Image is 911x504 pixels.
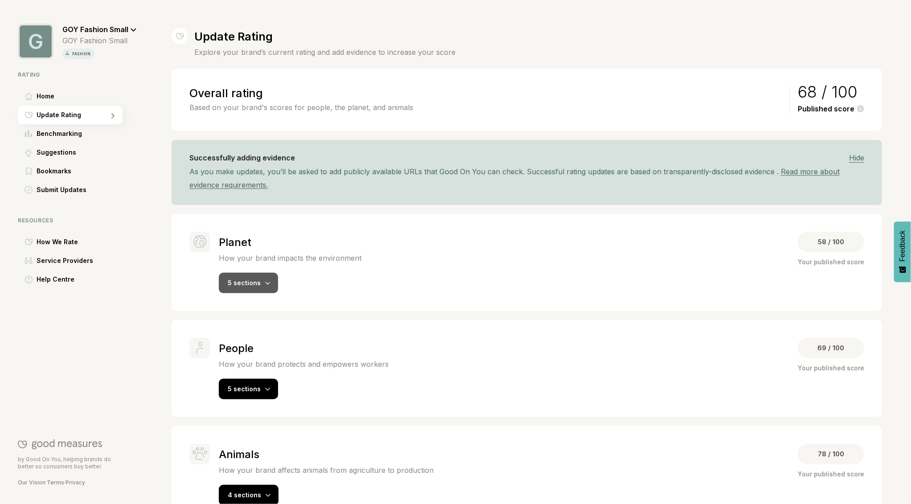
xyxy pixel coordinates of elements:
[18,106,137,124] a: Update RatingUpdate Rating
[18,180,137,199] a: Submit UpdatesSubmit Updates
[37,91,54,102] span: Home
[25,275,33,284] img: Help Centre
[18,251,137,270] a: Service ProvidersService Providers
[25,238,33,246] img: How We Rate
[62,25,128,34] span: GOY Fashion Small
[189,86,785,100] h2: Overall rating
[189,165,864,192] div: As you make updates, you’ll be asked to add publicly available URLs that Good On You can check. S...
[70,50,93,57] p: fashion
[18,217,137,224] div: Resources
[189,102,785,113] p: Based on your brand's scores for people, the planet, and animals
[25,257,33,264] img: Service Providers
[798,338,864,358] div: 69 / 100
[18,162,137,180] a: BookmarksBookmarks
[798,257,864,267] div: Your published score
[18,456,123,470] p: by Good On You, helping brands do better so consumers buy better
[25,148,33,157] img: Suggestions
[66,479,85,486] a: Privacy
[37,110,81,120] span: Update Rating
[228,385,261,393] span: 5 sections
[37,166,71,176] span: Bookmarks
[193,447,207,460] img: Animals
[18,87,137,106] a: HomeHome
[26,168,32,175] img: Bookmarks
[37,237,78,247] span: How We Rate
[849,153,864,163] span: Hide
[37,128,82,139] span: Benchmarking
[18,124,137,143] a: BenchmarkingBenchmarking
[798,86,864,97] div: 68 / 100
[176,28,184,44] img: Update Rating
[37,147,76,158] span: Suggestions
[18,439,102,450] img: Good On You
[18,71,137,78] div: Rating
[798,444,864,464] div: 78 / 100
[798,232,864,252] div: 58 / 100
[47,479,64,486] a: Terms
[25,93,33,100] img: Home
[219,236,361,249] h2: Planet
[18,479,45,486] a: Our Vision
[798,469,864,479] div: Your published score
[25,186,33,194] img: Submit Updates
[196,342,204,354] img: People
[228,491,261,499] span: 4 sections
[798,363,864,373] div: Your published score
[798,105,864,113] div: Published score
[194,30,455,43] h1: Update Rating
[894,221,911,282] button: Feedback - Show survey
[37,274,74,285] span: Help Centre
[64,50,70,57] img: vertical icon
[18,143,137,162] a: SuggestionsSuggestions
[37,255,93,266] span: Service Providers
[872,465,902,495] iframe: Website support platform help button
[194,47,455,57] h4: Explore your brand’s current rating and add evidence to increase your score
[219,466,434,475] p: How your brand affects animals from agriculture to production
[37,184,86,195] span: Submit Updates
[899,230,907,262] span: Feedback
[219,254,361,262] p: How your brand impacts the environment
[25,130,32,137] img: Benchmarking
[228,279,261,287] span: 5 sections
[219,448,434,461] h2: Animals
[25,111,33,119] img: Update Rating
[62,36,137,45] div: GOY Fashion Small
[18,270,137,289] a: Help CentreHelp Centre
[219,360,389,369] p: How your brand protects and empowers workers
[219,342,389,355] h2: People
[189,167,840,189] a: Read more about evidence requirements.
[18,479,123,486] div: · ·
[189,154,295,162] h3: Successfully adding evidence
[18,233,137,251] a: How We RateHow We Rate
[193,235,206,248] img: Planet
